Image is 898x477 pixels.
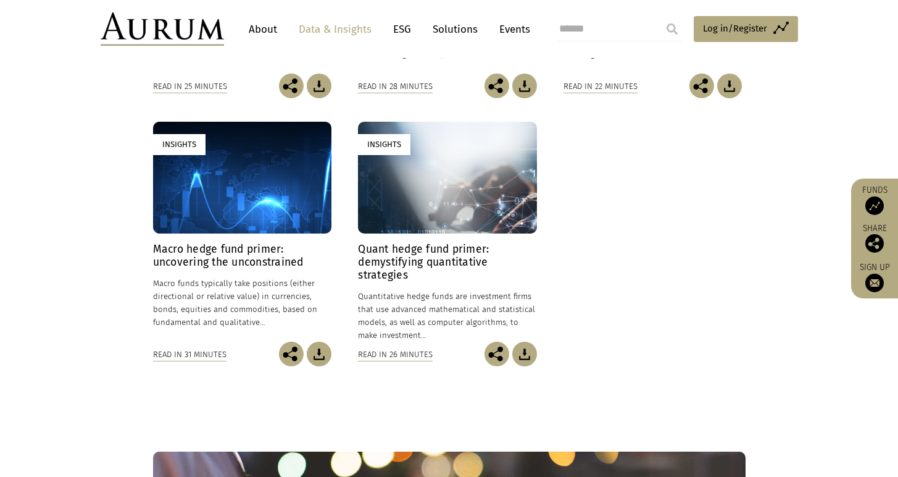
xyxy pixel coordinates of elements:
[493,18,530,41] a: Events
[484,342,509,366] img: Share this post
[279,74,304,98] img: Share this post
[660,17,684,41] input: Submit
[865,274,884,292] img: Sign up to our newsletter
[358,290,536,342] p: Quantitative hedge funds are investment firms that use advanced mathematical and statistical mode...
[484,74,509,98] img: Share this post
[717,74,742,98] img: Download Article
[512,342,537,366] img: Download Article
[857,262,892,292] a: Sign up
[387,18,417,41] a: ESG
[512,74,537,98] img: Download Article
[307,342,331,366] img: Download Article
[279,342,304,366] img: Share this post
[243,18,283,41] a: About
[694,16,798,42] a: Log in/Register
[358,80,433,93] div: Read in 28 minutes
[865,234,884,253] img: Share this post
[865,196,884,215] img: Access Funds
[689,74,714,98] img: Share this post
[563,80,638,93] div: Read in 22 minutes
[358,243,536,282] h4: Quant hedge fund primer: demystifying quantitative strategies
[358,348,433,361] div: Read in 26 minutes
[101,12,224,46] img: Aurum
[703,21,767,36] span: Log in/Register
[307,74,331,98] img: Download Article
[153,348,227,361] div: Read in 31 minutes
[153,122,331,341] a: Insights Macro hedge fund primer: uncovering the unconstrained Macro funds typically take positio...
[358,122,536,341] a: Insights Quant hedge fund primer: demystifying quantitative strategies Quantitative hedge funds a...
[857,224,892,253] div: Share
[293,18,378,41] a: Data & Insights
[358,134,410,154] div: Insights
[153,243,331,269] h4: Macro hedge fund primer: uncovering the unconstrained
[153,134,206,154] div: Insights
[153,277,331,329] p: Macro funds typically take positions (either directional or relative value) in currencies, bonds,...
[426,18,484,41] a: Solutions
[857,185,892,215] a: Funds
[153,80,227,93] div: Read in 25 minutes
